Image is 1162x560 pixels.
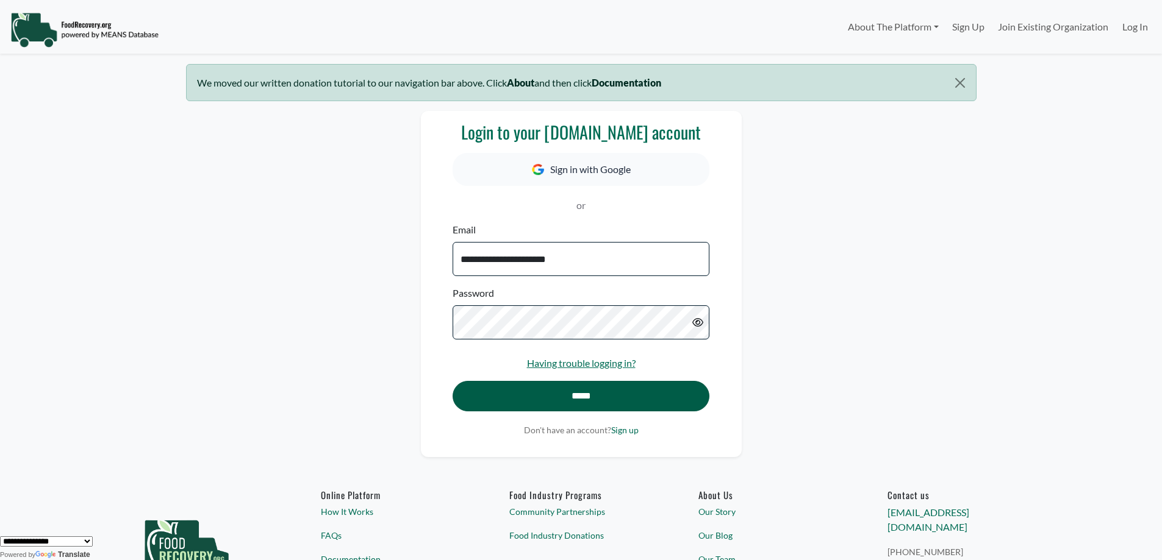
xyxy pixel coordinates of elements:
a: [EMAIL_ADDRESS][DOMAIN_NAME] [888,506,969,533]
a: Having trouble logging in? [527,357,636,369]
a: Sign Up [945,15,991,39]
h6: Contact us [888,489,1030,500]
h3: Login to your [DOMAIN_NAME] account [453,122,709,143]
label: Password [453,286,494,300]
label: Email [453,222,476,237]
a: About Us [698,489,841,500]
h6: Online Platform [321,489,464,500]
a: Sign up [611,425,639,435]
a: Join Existing Organization [991,15,1115,39]
b: About [507,77,534,88]
a: Translate [35,550,90,559]
a: How It Works [321,505,464,518]
a: Food Industry Donations [509,529,652,542]
a: Our Blog [698,529,841,542]
a: Log In [1116,15,1155,39]
a: Community Partnerships [509,505,652,518]
img: Google Icon [532,164,544,175]
button: Close [944,65,975,101]
p: or [453,198,709,213]
a: FAQs [321,529,464,542]
div: We moved our written donation tutorial to our navigation bar above. Click and then click [186,64,977,101]
img: NavigationLogo_FoodRecovery-91c16205cd0af1ed486a0f1a7774a6544ea792ac00100771e7dd3ec7c0e58e41.png [10,12,159,48]
a: About The Platform [841,15,945,39]
img: Google Translate [35,551,58,559]
a: Our Story [698,505,841,518]
b: Documentation [592,77,661,88]
p: Don't have an account? [453,424,709,436]
h6: Food Industry Programs [509,489,652,500]
button: Sign in with Google [453,153,709,186]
